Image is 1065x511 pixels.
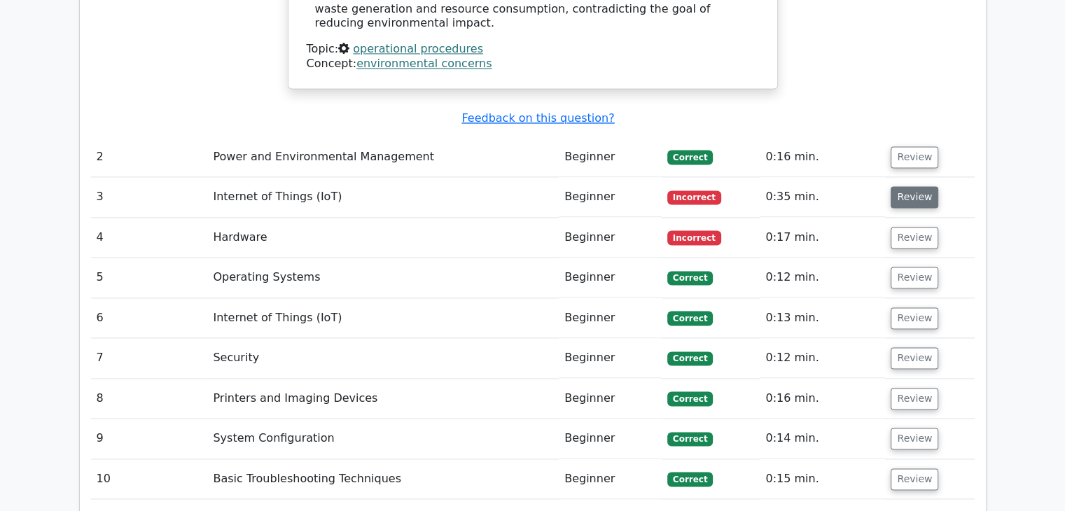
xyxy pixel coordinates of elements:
[760,298,885,338] td: 0:13 min.
[91,258,208,297] td: 5
[760,177,885,217] td: 0:35 min.
[667,391,713,405] span: Correct
[91,177,208,217] td: 3
[891,227,938,248] button: Review
[891,428,938,449] button: Review
[559,459,662,499] td: Beginner
[891,307,938,329] button: Review
[667,150,713,164] span: Correct
[667,472,713,486] span: Correct
[667,432,713,446] span: Correct
[207,258,559,297] td: Operating Systems
[356,57,492,70] a: environmental concerns
[207,137,559,177] td: Power and Environmental Management
[667,190,721,204] span: Incorrect
[559,218,662,258] td: Beginner
[307,42,759,57] div: Topic:
[891,146,938,168] button: Review
[91,218,208,258] td: 4
[461,111,614,125] a: Feedback on this question?
[91,298,208,338] td: 6
[207,419,559,458] td: System Configuration
[207,459,559,499] td: Basic Troubleshooting Techniques
[91,459,208,499] td: 10
[760,218,885,258] td: 0:17 min.
[207,338,559,378] td: Security
[91,419,208,458] td: 9
[891,186,938,208] button: Review
[760,258,885,297] td: 0:12 min.
[91,338,208,378] td: 7
[559,419,662,458] td: Beginner
[667,311,713,325] span: Correct
[760,459,885,499] td: 0:15 min.
[760,338,885,378] td: 0:12 min.
[559,379,662,419] td: Beginner
[353,42,483,55] a: operational procedures
[559,137,662,177] td: Beginner
[207,218,559,258] td: Hardware
[91,137,208,177] td: 2
[559,177,662,217] td: Beginner
[760,137,885,177] td: 0:16 min.
[891,267,938,288] button: Review
[667,351,713,365] span: Correct
[667,271,713,285] span: Correct
[207,298,559,338] td: Internet of Things (IoT)
[559,298,662,338] td: Beginner
[760,419,885,458] td: 0:14 min.
[207,379,559,419] td: Printers and Imaging Devices
[307,57,759,71] div: Concept:
[207,177,559,217] td: Internet of Things (IoT)
[891,388,938,409] button: Review
[559,338,662,378] td: Beginner
[91,379,208,419] td: 8
[891,468,938,490] button: Review
[559,258,662,297] td: Beginner
[667,230,721,244] span: Incorrect
[891,347,938,369] button: Review
[760,379,885,419] td: 0:16 min.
